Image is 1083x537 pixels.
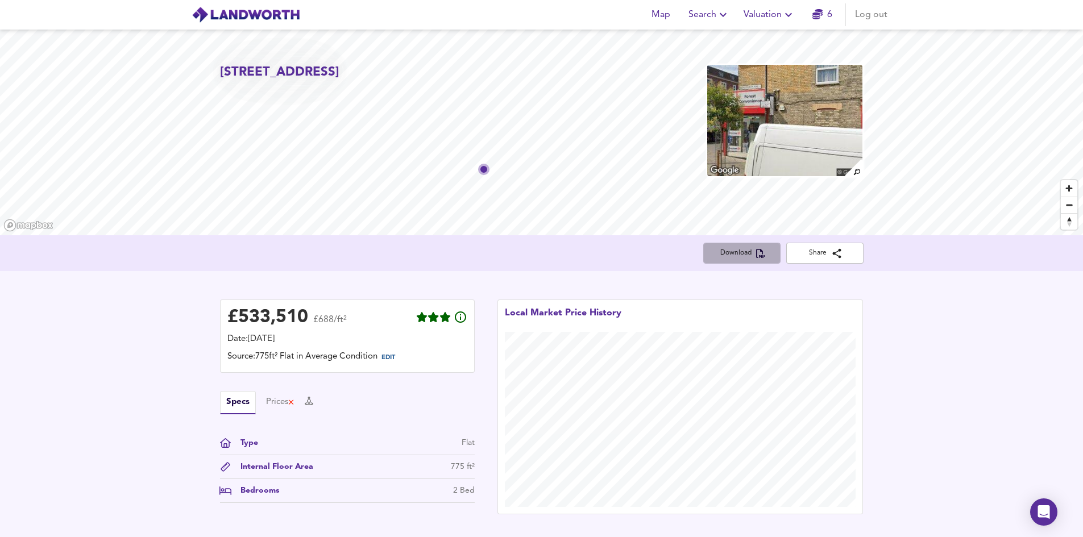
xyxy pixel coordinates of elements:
span: Reset bearing to north [1061,214,1077,230]
div: 2 Bed [453,485,475,497]
a: Mapbox homepage [3,219,53,232]
img: search [844,158,864,178]
div: Internal Floor Area [231,461,313,473]
div: Type [231,437,258,449]
img: logo [192,6,300,23]
div: Flat [462,437,475,449]
button: Prices [266,396,295,409]
div: Open Intercom Messenger [1030,498,1057,526]
span: Download [712,247,771,259]
button: Map [643,3,679,26]
span: EDIT [381,355,395,361]
div: Bedrooms [231,485,279,497]
div: £ 533,510 [227,309,308,326]
div: Date: [DATE] [227,333,467,345]
button: Zoom out [1061,197,1077,213]
button: Specs [220,391,256,414]
button: Log out [850,3,892,26]
button: Reset bearing to north [1061,213,1077,230]
button: 6 [804,3,841,26]
div: 775 ft² [451,461,475,473]
a: 6 [812,7,832,23]
span: Log out [855,7,887,23]
button: Zoom in [1061,180,1077,197]
button: Download [703,243,781,264]
span: Valuation [744,7,795,23]
img: property [706,64,863,177]
span: Share [795,247,854,259]
span: Search [688,7,730,23]
div: Source: 775ft² Flat in Average Condition [227,351,467,365]
button: Search [684,3,735,26]
span: Map [648,7,675,23]
button: Valuation [739,3,800,26]
div: Local Market Price History [505,307,621,332]
h2: [STREET_ADDRESS] [220,64,339,81]
span: £688/ft² [313,315,347,332]
button: Share [786,243,864,264]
